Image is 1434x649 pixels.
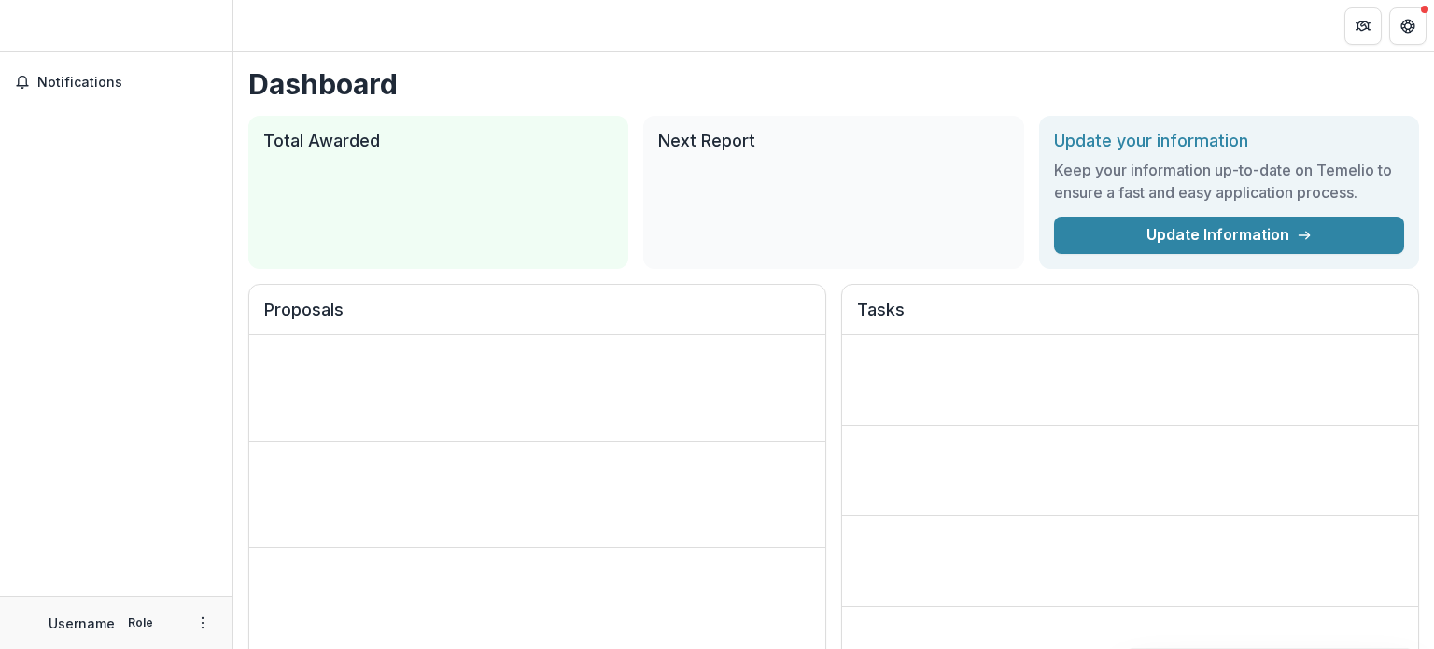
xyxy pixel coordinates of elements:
[1054,217,1404,254] a: Update Information
[264,300,810,335] h2: Proposals
[857,300,1403,335] h2: Tasks
[248,67,1419,101] h1: Dashboard
[658,131,1008,151] h2: Next Report
[1054,159,1404,204] h3: Keep your information up-to-date on Temelio to ensure a fast and easy application process.
[1344,7,1382,45] button: Partners
[191,612,214,634] button: More
[49,614,115,633] p: Username
[7,67,225,97] button: Notifications
[263,131,613,151] h2: Total Awarded
[122,614,159,631] p: Role
[37,75,218,91] span: Notifications
[1389,7,1427,45] button: Get Help
[1054,131,1404,151] h2: Update your information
